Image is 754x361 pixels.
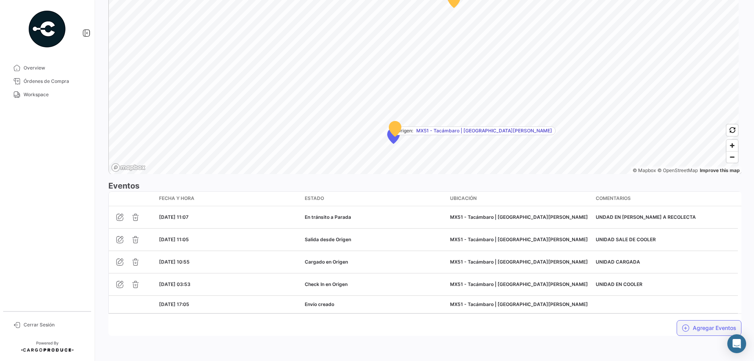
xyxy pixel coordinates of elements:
[305,195,324,202] span: Estado
[305,301,444,308] div: Envío creado
[450,301,589,308] div: MX51 - Tacámbaro | [GEOGRAPHIC_DATA][PERSON_NAME]
[159,195,194,202] span: Fecha y Hora
[450,258,589,266] div: MX51 - Tacámbaro | [GEOGRAPHIC_DATA][PERSON_NAME]
[593,192,738,206] datatable-header-cell: Comentarios
[305,258,444,266] div: Cargado en Origen
[633,167,656,173] a: Mapbox
[397,127,413,134] span: Origen:
[156,192,302,206] datatable-header-cell: Fecha y Hora
[727,140,738,151] button: Zoom in
[159,214,188,220] span: [DATE] 11:07
[596,214,735,221] div: UNDAD EN [PERSON_NAME] A RECOLECTA
[305,281,444,288] div: Check In en Origen
[6,88,88,101] a: Workspace
[302,192,447,206] datatable-header-cell: Estado
[596,195,631,202] span: Comentarios
[700,167,740,173] a: Map feedback
[596,258,735,266] div: UNIDAD CARGADA
[450,281,589,288] div: MX51 - Tacámbaro | [GEOGRAPHIC_DATA][PERSON_NAME]
[596,236,735,243] div: UNIDAD SALE DE COOLER
[24,78,85,85] span: Órdenes de Compra
[450,195,477,202] span: Ubicación
[24,91,85,98] span: Workspace
[27,9,67,49] img: powered-by.png
[657,167,698,173] a: OpenStreetMap
[596,281,735,288] div: UNIDAD EN COOLER
[111,163,146,172] a: Mapbox logo
[24,321,85,328] span: Cerrar Sesión
[450,236,589,243] div: MX51 - Tacámbaro | [GEOGRAPHIC_DATA][PERSON_NAME]
[389,121,401,137] div: Map marker
[159,236,189,242] span: [DATE] 11:05
[24,64,85,71] span: Overview
[6,75,88,88] a: Órdenes de Compra
[416,127,552,134] span: MX51 - Tacámbaro | [GEOGRAPHIC_DATA][PERSON_NAME]
[159,281,190,287] span: [DATE] 03:53
[108,180,741,191] h3: Eventos
[387,128,400,144] div: Map marker
[450,214,589,221] div: MX51 - Tacámbaro | [GEOGRAPHIC_DATA][PERSON_NAME]
[447,192,593,206] datatable-header-cell: Ubicación
[677,320,741,336] button: Agregar Eventos
[159,259,190,265] span: [DATE] 10:55
[6,61,88,75] a: Overview
[305,214,444,221] div: En tránsito a Parada
[727,151,738,163] button: Zoom out
[159,301,189,307] span: [DATE] 17:05
[305,236,444,243] div: Salida desde Origen
[727,334,746,353] div: Abrir Intercom Messenger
